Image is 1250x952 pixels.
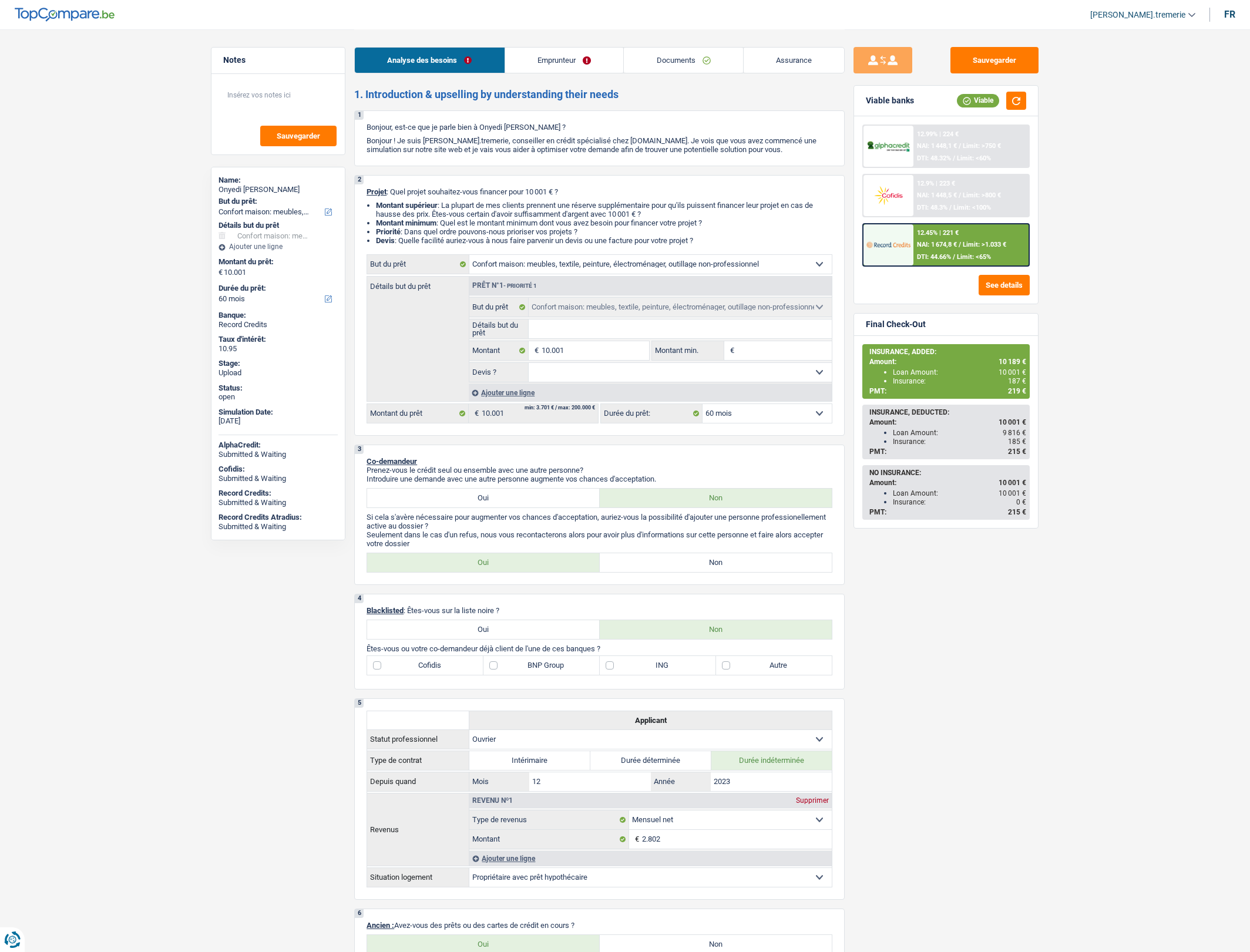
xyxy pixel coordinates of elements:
[219,359,338,368] div: Stage:
[652,341,724,360] label: Montant min.
[355,111,364,120] div: 1
[1090,10,1185,20] span: [PERSON_NAME].tremerie
[355,594,364,603] div: 4
[219,335,338,344] div: Taux d'intérêt:
[600,553,832,572] label: Non
[219,368,338,378] div: Upload
[355,909,364,918] div: 6
[223,55,333,65] h5: Notes
[376,236,395,245] span: Devis
[355,445,364,454] div: 3
[711,751,832,770] label: Durée indéterminée
[999,489,1026,497] span: 10 001 €
[469,810,629,829] label: Type de revenus
[724,341,737,360] span: €
[376,218,436,227] strong: Montant minimum
[367,255,469,274] label: But du prêt
[869,408,1026,416] div: INSURANCE, DEDUCTED:
[260,126,337,146] button: Sauvegarder
[219,311,338,320] div: Banque:
[601,404,703,423] label: Durée du prêt:
[893,438,1026,446] div: Insurance:
[376,227,832,236] li: : Dans quel ordre pouvons-nous prioriser vos projets ?
[1081,5,1195,25] a: [PERSON_NAME].tremerie
[866,319,926,329] div: Final Check-Out
[893,429,1026,437] div: Loan Amount:
[367,620,600,639] label: Oui
[354,88,845,101] h2: 1. Introduction & upselling by understanding their needs
[367,489,600,507] label: Oui
[893,489,1026,497] div: Loan Amount:
[893,368,1026,376] div: Loan Amount:
[367,751,469,770] th: Type de contrat
[600,620,832,639] label: Non
[957,154,991,162] span: Limit: <60%
[219,257,335,267] label: Montant du prêt:
[869,387,1026,395] div: PMT:
[1008,387,1026,395] span: 219 €
[367,729,469,749] th: Statut professionnel
[600,489,832,507] label: Non
[367,772,469,791] th: Depuis quand
[219,474,338,483] div: Submitted & Waiting
[469,363,529,382] label: Devis ?
[219,450,338,459] div: Submitted & Waiting
[917,154,951,162] span: DTI: 48.32%
[219,176,338,185] div: Name:
[590,751,711,770] label: Durée déterminée
[219,522,338,531] div: Submitted & Waiting
[999,368,1026,376] span: 10 001 €
[503,282,537,289] span: - Priorité 1
[376,236,832,245] li: : Quelle facilité auriez-vous à nous faire parvenir un devis ou une facture pour votre projet ?
[483,656,600,675] label: BNP Group
[959,191,961,199] span: /
[367,466,832,475] p: Prenez-vous le crédit seul ou ensemble avec une autre personne?
[1008,438,1026,446] span: 185 €
[469,384,832,401] div: Ajouter une ligne
[917,142,957,150] span: NAI: 1 448,1 €
[963,241,1006,248] span: Limit: >1.033 €
[219,384,338,393] div: Status:
[367,187,387,196] span: Projet
[367,553,600,572] label: Oui
[624,48,743,73] a: Documents
[469,711,832,729] th: Applicant
[277,132,320,140] span: Sauvegarder
[893,498,1026,506] div: Insurance:
[651,772,711,791] label: Année
[953,253,955,261] span: /
[219,320,338,329] div: Record Credits
[367,530,832,548] p: Seulement dans le cas d'un refus, nous vous recontacterons alors pour avoir plus d'informations s...
[219,440,338,450] div: AlphaCredit:
[355,699,364,708] div: 5
[1008,508,1026,516] span: 215 €
[219,465,338,474] div: Cofidis:
[367,867,469,887] th: Situation logement
[629,830,642,849] span: €
[1003,429,1026,437] span: 9 816 €
[367,457,417,466] span: Co-demandeur
[953,154,955,162] span: /
[505,48,624,73] a: Emprunteur
[866,184,910,206] img: Cofidis
[367,513,832,530] p: Si cela s'avère nécessaire pour augmenter vos chances d'acceptation, auriez-vous la possibilité d...
[1016,498,1026,506] span: 0 €
[999,479,1026,487] span: 10 001 €
[219,416,338,426] div: [DATE]
[869,448,1026,456] div: PMT:
[367,187,832,196] p: : Quel projet souhaitez-vous financer pour 10 001 € ?
[793,797,832,804] div: Supprimer
[963,191,1001,199] span: Limit: >800 €
[529,341,542,360] span: €
[866,234,910,255] img: Record Credits
[917,204,947,211] span: DTI: 48.3%
[219,284,335,293] label: Durée du prêt:
[219,185,338,194] div: Onyedi [PERSON_NAME]
[869,469,1026,477] div: NO INSURANCE:
[219,489,338,498] div: Record Credits:
[959,142,961,150] span: /
[917,191,957,199] span: NAI: 1 448,5 €
[367,606,404,615] span: Blacklisted
[869,508,1026,516] div: PMT:
[376,227,401,236] strong: Priorité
